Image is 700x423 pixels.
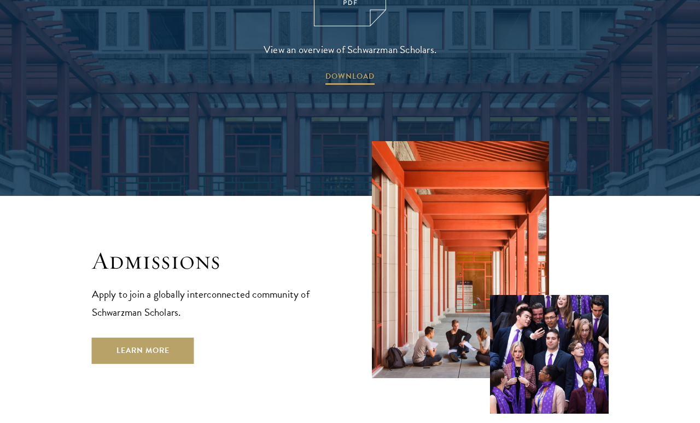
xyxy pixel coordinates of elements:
[264,40,436,59] span: View an overview of Schwarzman Scholars.
[92,285,329,321] p: Apply to join a globally interconnected community of Schwarzman Scholars.
[92,246,329,276] h2: Admissions
[325,69,375,86] span: DOWNLOAD
[92,338,194,364] a: Learn More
